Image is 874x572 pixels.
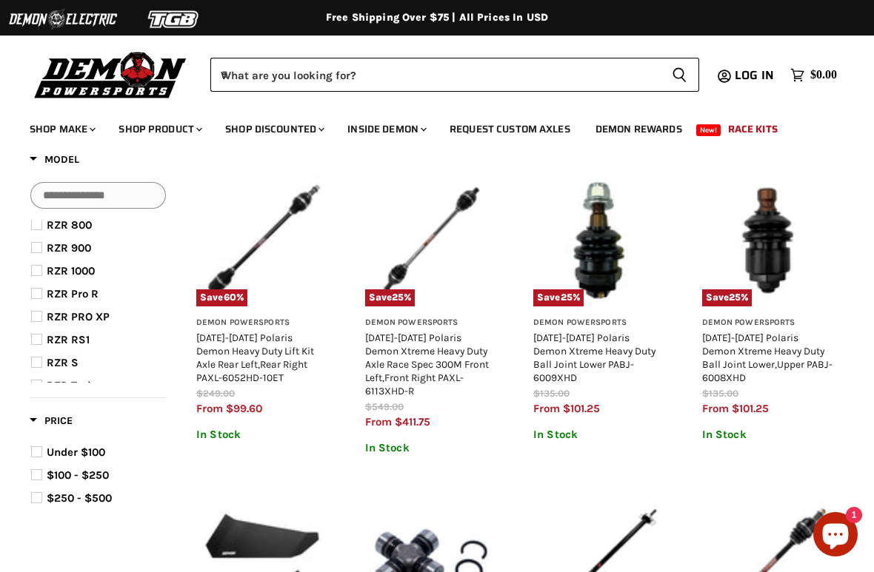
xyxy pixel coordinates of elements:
[119,5,230,33] img: TGB Logo 2
[810,68,837,82] span: $0.00
[47,379,100,392] span: RZR Turbo
[47,287,99,300] span: RZR Pro R
[717,114,789,144] a: Race Kits
[30,48,192,101] img: Demon Powersports
[107,114,211,144] a: Shop Product
[395,415,430,428] span: $411.75
[196,402,223,415] span: from
[19,114,104,144] a: Shop Make
[365,317,497,329] h3: Demon Powersports
[561,292,573,303] span: 25
[336,114,436,144] a: Inside Demon
[702,388,738,399] span: $135.00
[47,310,110,323] span: RZR PRO XP
[809,512,862,560] inbox-online-store-chat: Shopify online store chat
[196,289,247,306] span: Save %
[702,175,834,306] img: 2014-2024 Polaris Demon Xtreme Heavy Duty Ball Joint Lower,Upper PABJ-6008XHD
[702,402,729,415] span: from
[735,66,774,84] span: Log in
[533,175,665,306] a: 2016-2024 Polaris Demon Xtreme Heavy Duty Ball Joint Lower PABJ-6009XHDSave25%
[702,428,834,441] p: In Stock
[47,468,109,482] span: $100 - $250
[30,152,79,171] button: Filter by Model
[732,402,769,415] span: $101.25
[702,317,834,329] h3: Demon Powersports
[783,64,844,86] a: $0.00
[702,289,753,306] span: Save %
[533,388,570,399] span: $135.00
[365,442,497,454] p: In Stock
[365,332,489,397] a: [DATE]-[DATE] Polaris Demon Xtreme Heavy Duty Axle Race Spec 300M Front Left,Front Right PAXL-611...
[224,292,236,303] span: 60
[7,5,119,33] img: Demon Electric Logo 2
[196,388,235,399] span: $249.00
[392,292,404,303] span: 25
[196,317,328,329] h3: Demon Powersports
[196,175,328,306] img: 2014-2020 Polaris Demon Heavy Duty Lift Kit Axle Rear Left,Rear Right PAXL-6052HD-10ET
[702,332,833,383] a: [DATE]-[DATE] Polaris Demon Xtreme Heavy Duty Ball Joint Lower,Upper PABJ-6008XHD
[30,182,166,209] input: Search Options
[47,445,105,459] span: Under $100
[30,414,73,432] button: Filter by Price
[226,402,262,415] span: $99.60
[365,175,497,306] img: 2022-2024 Polaris Demon Xtreme Heavy Duty Axle Race Spec 300M Front Left,Front Right PAXL-6113XHD-R
[365,289,416,306] span: Save %
[438,114,581,144] a: Request Custom Axles
[728,69,783,82] a: Log in
[365,415,392,428] span: from
[533,289,584,306] span: Save %
[30,153,79,166] span: Model
[196,175,328,306] a: 2014-2020 Polaris Demon Heavy Duty Lift Kit Axle Rear Left,Rear Right PAXL-6052HD-10ETSave60%
[30,414,73,427] span: Price
[533,402,560,415] span: from
[533,428,665,441] p: In Stock
[210,58,699,92] form: Product
[47,356,79,369] span: RZR S
[696,124,721,136] span: New!
[196,428,328,441] p: In Stock
[47,333,90,346] span: RZR RS1
[214,114,333,144] a: Shop Discounted
[584,114,693,144] a: Demon Rewards
[196,332,314,383] a: [DATE]-[DATE] Polaris Demon Heavy Duty Lift Kit Axle Rear Left,Rear Right PAXL-6052HD-10ET
[47,264,95,277] span: RZR 1000
[19,108,833,144] ul: Main menu
[365,401,404,412] span: $549.00
[533,317,665,329] h3: Demon Powersports
[47,241,91,255] span: RZR 900
[702,175,834,306] a: 2014-2024 Polaris Demon Xtreme Heavy Duty Ball Joint Lower,Upper PABJ-6008XHDSave25%
[563,402,600,415] span: $101.25
[47,218,92,232] span: RZR 800
[47,491,112,505] span: $250 - $500
[729,292,741,303] span: 25
[210,58,660,92] input: When autocomplete results are available use up and down arrows to review and enter to select
[533,332,655,383] a: [DATE]-[DATE] Polaris Demon Xtreme Heavy Duty Ball Joint Lower PABJ-6009XHD
[660,58,699,92] button: Search
[533,175,665,306] img: 2016-2024 Polaris Demon Xtreme Heavy Duty Ball Joint Lower PABJ-6009XHD
[365,175,497,306] a: 2022-2024 Polaris Demon Xtreme Heavy Duty Axle Race Spec 300M Front Left,Front Right PAXL-6113XHD...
